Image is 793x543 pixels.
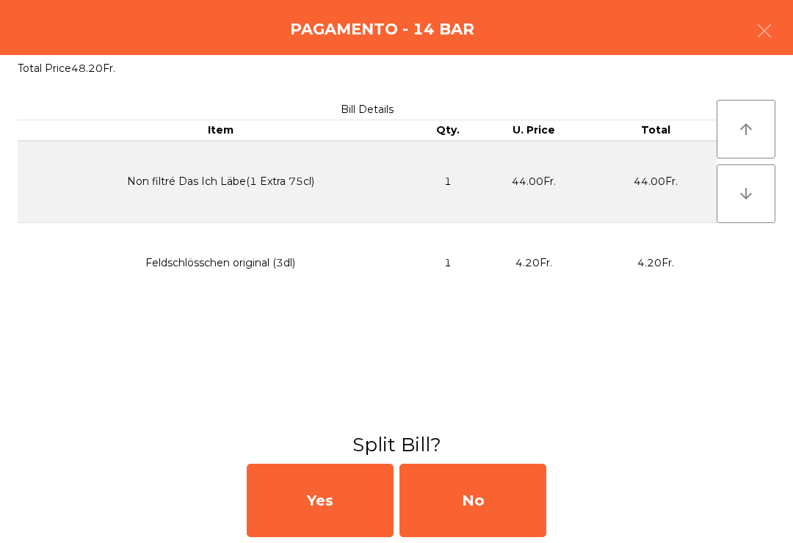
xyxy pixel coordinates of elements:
span: Bill Details [341,103,394,116]
button: arrow_upward [717,100,775,158]
th: Qty. [423,120,472,141]
h4: Pagamento - 14 BAR [290,18,474,40]
td: 1 [423,141,472,223]
td: 4.20Fr. [472,222,594,303]
td: Feldschlösschen original (3dl) [18,222,423,303]
td: 4.20Fr. [595,222,717,303]
th: Total [595,120,717,141]
div: Yes [247,464,394,537]
th: U. Price [472,120,594,141]
i: arrow_downward [737,185,755,203]
td: 1 [423,222,472,303]
td: Non filtré Das Ich Läbe [18,141,423,223]
span: (1 Extra 75cl) [246,175,314,188]
td: 44.00Fr. [595,141,717,223]
h3: Split Bill? [11,431,782,458]
span: Total Price [18,62,71,75]
button: arrow_downward [717,164,775,223]
i: arrow_upward [737,120,755,138]
span: 48.20Fr. [71,62,115,75]
th: Item [18,120,423,141]
td: 44.00Fr. [472,141,594,223]
div: No [399,464,546,537]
